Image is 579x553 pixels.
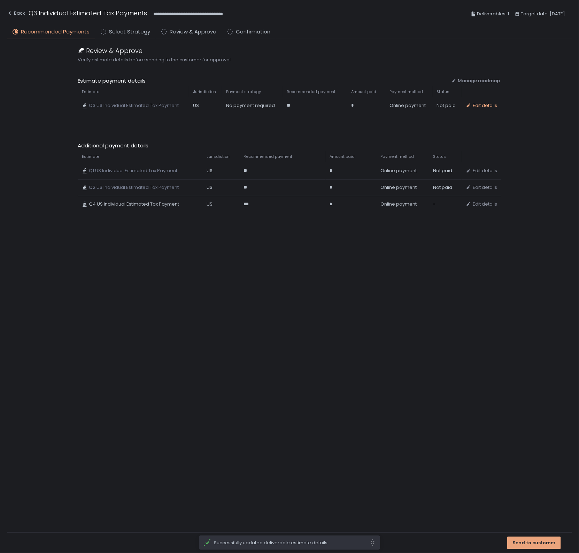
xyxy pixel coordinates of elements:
span: Estimate [82,154,99,159]
svg: close [370,539,376,546]
span: Recommended payment [244,154,292,159]
span: Online payment [380,201,417,207]
span: Q1 US Individual Estimated Tax Payment [89,168,177,174]
span: Payment method [389,89,423,94]
h1: Q3 Individual Estimated Tax Payments [29,8,147,18]
div: US [207,168,235,174]
span: Jurisdiction [207,154,230,159]
button: Edit details [466,168,497,174]
span: Status [433,154,446,159]
div: US [193,102,218,109]
button: Back [7,8,25,20]
span: Status [437,89,450,94]
span: Amount paid [352,89,377,94]
span: Jurisdiction [193,89,216,94]
span: Additional payment details [78,142,502,150]
span: Amount paid [330,154,355,159]
button: Manage roadmap [451,78,500,84]
span: Review & Approve [86,46,142,55]
div: Back [7,9,25,17]
div: US [207,184,235,191]
span: Target date: [DATE] [521,10,565,18]
span: Q4 US Individual Estimated Tax Payment [89,201,179,207]
span: Payment strategy [226,89,261,94]
span: Review & Approve [170,28,216,36]
div: No payment required [226,102,278,109]
span: Deliverables: 1 [477,10,509,18]
span: Online payment [380,184,417,191]
span: Q2 US Individual Estimated Tax Payment [89,184,179,191]
span: Select Strategy [109,28,150,36]
div: US [207,201,235,207]
div: Not paid [433,184,457,191]
span: Online payment [380,168,417,174]
span: Confirmation [236,28,270,36]
span: Successfully updated deliverable estimate details [214,540,370,546]
button: Send to customer [507,537,561,549]
span: Estimate [82,89,99,94]
div: Not paid [437,102,458,109]
span: Manage roadmap [458,78,500,84]
span: Q3 US Individual Estimated Tax Payment [89,102,179,109]
span: Estimate payment details [78,77,446,85]
span: Payment method [380,154,414,159]
span: Recommended payment [287,89,335,94]
div: Send to customer [512,540,556,546]
button: Edit details [466,102,497,109]
span: Recommended Payments [21,28,90,36]
div: - [433,201,457,207]
div: Not paid [433,168,457,174]
span: Online payment [389,102,426,109]
span: Verify estimate details before sending to the customer for approval. [78,57,502,63]
button: Edit details [466,184,497,191]
button: Edit details [466,201,497,207]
